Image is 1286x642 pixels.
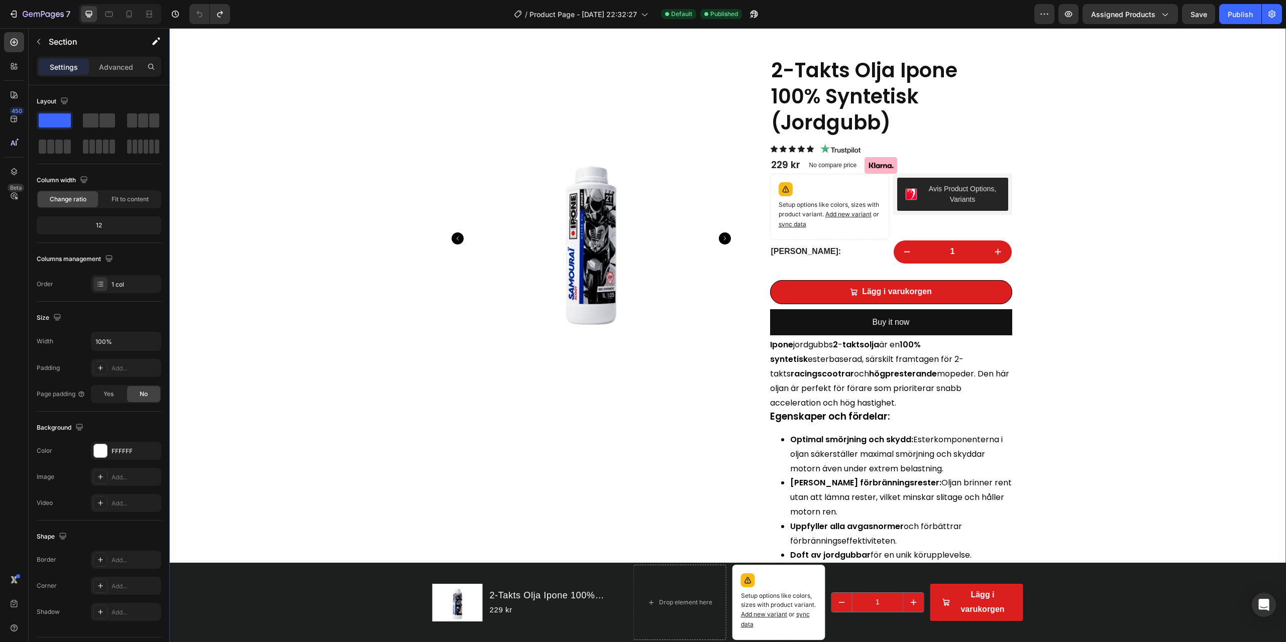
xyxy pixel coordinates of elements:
[37,252,115,266] div: Columns management
[112,499,159,508] div: Add...
[815,212,842,235] button: increment
[601,281,843,308] button: Buy it now
[4,4,75,24] button: 7
[640,134,688,140] p: No compare price
[601,311,840,380] p: jordgubbs - är en esterbaserad, särskilt framtagen för 2-takts och mopeder. Den här oljan är perf...
[736,160,748,172] img: CMCq1s7J5vQCEAE=.png
[621,521,701,533] strong: Doft av jordgubbar
[1182,4,1215,24] button: Save
[710,10,738,19] span: Published
[490,570,543,578] div: Drop element here
[703,287,740,302] div: Buy it now
[140,390,148,399] span: No
[601,130,632,145] div: 229 kr
[1252,593,1276,617] div: Open Intercom Messenger
[663,565,683,584] button: decrement
[734,565,755,584] button: increment
[1228,9,1253,20] div: Publish
[621,448,843,491] li: Oljan brinner rent utan att lämna rester, vilket minskar slitage och håller motorn ren.
[664,311,669,322] strong: 2
[752,212,815,235] input: quantity
[91,332,161,350] input: Auto
[37,174,90,187] div: Column width
[282,204,294,216] button: Carousel Back Arrow
[37,311,63,325] div: Size
[572,563,648,601] p: Setup options like colors, sizes with product variant.
[609,182,710,200] span: or
[1191,10,1207,19] span: Save
[1219,4,1261,24] button: Publish
[728,150,839,183] button: Avis Product Options, Variants
[37,337,53,346] div: Width
[37,498,53,507] div: Video
[49,36,131,48] p: Section
[756,156,831,177] div: Avis Product Options, Variants
[572,582,618,590] span: Add new variant
[37,280,53,289] div: Order
[693,259,763,269] div: Lägg i varukorgen
[601,252,843,276] button: Lägg i varukorgen
[609,172,711,201] p: Setup options like colors, sizes with product variant.
[656,182,702,190] span: Add new variant
[37,363,60,372] div: Padding
[37,446,52,455] div: Color
[1083,4,1178,24] button: Assigned Products
[601,28,843,108] h1: 2-Takts Olja Ipone 100% Syntetisk (Jordgubb)
[700,340,768,351] strong: högpresterande
[621,406,744,417] strong: Optimal smörjning och skydd:
[761,556,854,593] button: Lägg i varukorgen
[601,381,721,395] h3: Egenskaper och fördelar:
[169,28,1286,642] iframe: Design area
[99,62,133,72] p: Advanced
[37,472,54,481] div: Image
[37,390,85,399] div: Page padding
[50,62,78,72] p: Settings
[651,112,691,129] img: gempages_531528029692756880-bb555bfd-1e2d-49dd-9b55-d7c9b263bce4.png
[602,218,719,229] p: [PERSON_NAME]:
[601,325,638,337] strong: syntetisk
[50,195,86,204] span: Change ratio
[683,565,734,584] input: quantity
[671,10,692,19] span: Default
[112,195,149,204] span: Fit to content
[37,530,69,544] div: Shape
[621,520,843,535] li: för en unik körupplevelse.
[37,555,56,564] div: Border
[1091,9,1155,20] span: Assigned Products
[112,447,159,456] div: FFFFFF
[785,560,842,589] div: Lägg i varukorgen
[37,581,57,590] div: Corner
[66,8,70,20] p: 7
[550,204,562,216] button: Carousel Next Arrow
[103,390,114,399] span: Yes
[529,9,637,20] span: Product Page - [DATE] 22:32:27
[724,212,752,235] button: decrement
[10,107,24,115] div: 450
[601,311,624,322] strong: Ipone
[39,218,159,232] div: 12
[112,473,159,482] div: Add...
[8,184,24,192] div: Beta
[319,575,458,589] div: 229 kr
[621,491,843,521] li: och förbättrar förbränningseffektiviteten.
[112,280,159,289] div: 1 col
[37,421,85,435] div: Background
[621,405,843,448] li: Esterkomponenterna i oljan säkerställer maximal smörjning och skyddar motorn även under extrem be...
[695,129,728,146] img: gempages_531528029692756880-b5c738f2-c5bb-485f-b9e5-20d4652f4070.png
[112,608,159,617] div: Add...
[730,311,752,322] strong: 100%
[621,492,734,504] strong: Uppfyller alla avgasnormer
[37,95,70,108] div: Layout
[673,311,710,322] strong: taktsolja
[189,4,230,24] div: Undo/Redo
[609,192,637,200] span: sync data
[112,556,159,565] div: Add...
[621,340,685,351] strong: racingscootrar
[525,9,527,20] span: /
[112,364,159,373] div: Add...
[37,607,60,616] div: Shadow
[319,560,458,575] h1: 2-Takts Olja Ipone 100% Syntetisk (Jordgubb)
[112,582,159,591] div: Add...
[621,449,772,460] strong: [PERSON_NAME] förbränningsrester:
